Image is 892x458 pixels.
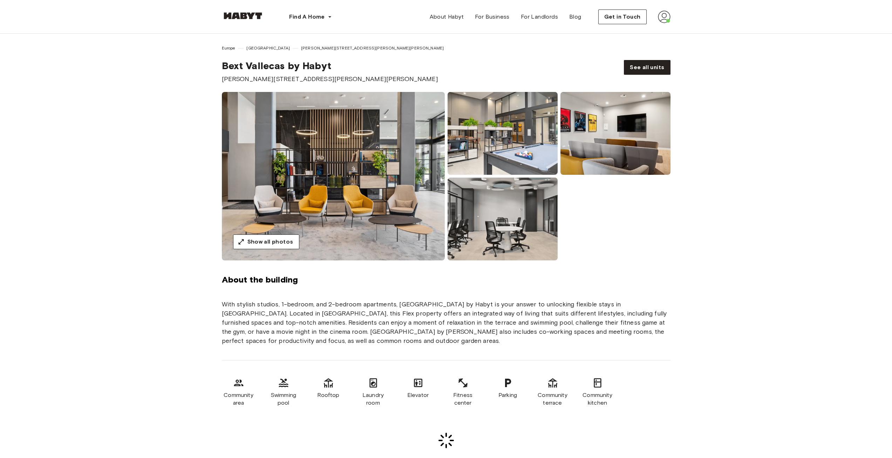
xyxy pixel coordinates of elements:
span: Blog [569,13,581,21]
a: For Landlords [515,10,564,24]
img: room-image [560,92,670,175]
span: About Habyt [430,13,464,21]
span: For Business [475,13,510,21]
span: Rooftop [317,391,339,399]
span: About the building [222,274,670,285]
button: Show all photos [233,234,299,249]
span: For Landlords [521,13,558,21]
span: Community area [222,391,256,407]
img: room-image [560,178,670,260]
span: Community kitchen [581,391,614,407]
span: Swimming pool [267,391,300,407]
img: Habyt [222,12,264,19]
a: For Business [469,10,515,24]
span: [GEOGRAPHIC_DATA] [246,45,290,51]
a: About Habyt [424,10,469,24]
a: See all units [624,60,670,75]
span: Parking [498,391,517,399]
span: Europe [222,45,236,51]
img: room-image [448,92,558,175]
span: Laundry room [356,391,390,407]
span: See all units [630,63,664,72]
span: Show all photos [247,238,293,246]
span: Bext Vallecas by Habyt [222,60,438,72]
img: room-image [222,92,445,260]
p: With stylish studios, 1-bedroom, and 2-bedroom apartments, [GEOGRAPHIC_DATA] by Habyt is your ans... [222,300,670,345]
img: avatar [658,11,670,23]
span: Get in Touch [604,13,641,21]
span: Fitness center [446,391,480,407]
span: [PERSON_NAME][STREET_ADDRESS][PERSON_NAME][PERSON_NAME] [222,74,438,84]
a: Blog [564,10,587,24]
span: [PERSON_NAME][STREET_ADDRESS][PERSON_NAME][PERSON_NAME] [301,45,444,51]
button: Find A Home [284,10,338,24]
button: Get in Touch [598,9,647,24]
span: Find A Home [289,13,325,21]
img: room-image [448,178,558,260]
span: Elevator [407,391,429,399]
span: Community terrace [536,391,570,407]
